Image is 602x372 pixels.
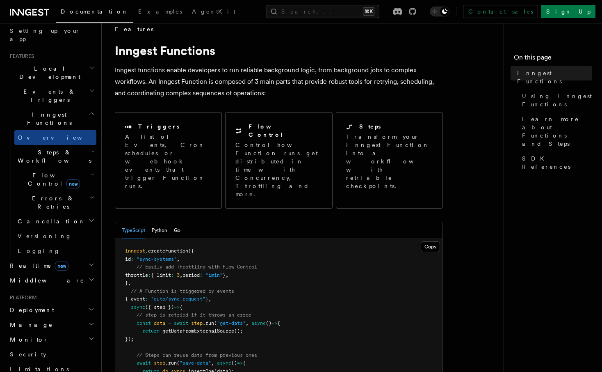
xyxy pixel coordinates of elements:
span: { [277,320,280,326]
button: Manage [7,317,96,332]
span: Inngest Functions [7,110,89,127]
span: { [243,360,246,366]
span: "get-data" [217,320,246,326]
button: Local Development [7,61,96,84]
a: Overview [14,130,96,145]
span: Steps & Workflows [14,148,91,165]
span: // step is retried if it throws an error [137,312,251,318]
span: : [171,272,174,278]
span: Setting up your app [10,28,80,42]
a: Inngest Functions [514,66,592,89]
span: Cancellation [14,217,85,225]
span: await [174,320,188,326]
a: Sign Up [541,5,595,18]
a: SDK References [519,151,592,174]
span: { limit [151,272,171,278]
button: Toggle dark mode [430,7,449,16]
button: Monitor [7,332,96,347]
span: id [125,256,131,262]
span: , [226,272,228,278]
button: Events & Triggers [7,84,96,107]
span: // Steps can reuse data from previous ones [137,352,257,358]
button: Copy [421,241,440,252]
a: Logging [14,243,96,258]
span: (); [234,328,243,334]
span: new [66,179,80,188]
span: async [251,320,266,326]
span: => [271,320,277,326]
a: Security [7,347,96,362]
span: Logging [18,248,60,254]
button: Flow Controlnew [14,168,96,191]
span: "1min" [205,272,223,278]
h1: Inngest Functions [115,43,443,58]
a: AgentKit [187,2,240,22]
span: "auto/sync.request" [151,296,205,302]
div: Inngest Functions [7,130,96,258]
span: "sync-systems" [137,256,177,262]
a: Using Inngest Functions [519,89,592,112]
span: } [223,272,226,278]
h2: Triggers [138,122,180,131]
span: }); [125,336,134,342]
button: Steps & Workflows [14,145,96,168]
span: : [148,272,151,278]
span: inngest [125,248,145,254]
button: Realtimenew [7,258,96,273]
span: async [217,360,231,366]
span: => [174,304,180,310]
span: , [128,280,131,286]
h2: Flow Control [249,122,322,139]
span: ( [214,320,217,326]
span: Middleware [7,276,84,285]
span: // Easily add Throttling with Flow Control [137,264,257,270]
button: TypeScript [122,222,145,239]
span: await [137,360,151,366]
span: ( [177,360,180,366]
span: Features [115,25,153,33]
span: Security [10,351,46,358]
span: Realtime [7,262,68,270]
a: StepsTransform your Inngest Function into a workflow with retriable checkpoints. [336,112,443,209]
button: Errors & Retries [14,191,96,214]
span: () [266,320,271,326]
span: return [142,328,160,334]
span: Examples [138,8,182,15]
span: Manage [7,321,53,329]
a: Documentation [56,2,133,23]
button: Go [174,222,180,239]
a: Flow ControlControl how Function runs get distributed in time with Concurrency, Throttling and more. [225,112,332,209]
span: Errors & Retries [14,194,89,211]
span: = [168,320,171,326]
span: .run [203,320,214,326]
span: ({ step }) [145,304,174,310]
span: : [145,296,148,302]
span: async [131,304,145,310]
span: step [154,360,165,366]
a: TriggersA list of Events, Cron schedules or webhook events that trigger Function runs. [115,112,222,209]
span: Inngest Functions [517,69,592,85]
span: Flow Control [14,171,90,188]
span: Learn more about Functions and Steps [522,115,592,148]
h2: Steps [359,122,381,131]
span: 3 [177,272,180,278]
span: , [177,256,180,262]
span: , [246,320,249,326]
span: Local Development [7,64,89,81]
p: A list of Events, Cron schedules or webhook events that trigger Function runs. [125,133,212,190]
span: getDataFromExternalSource [162,328,234,334]
span: : [131,256,134,262]
button: Middleware [7,273,96,288]
span: , [180,272,182,278]
span: , [211,360,214,366]
span: Versioning [18,233,72,239]
span: new [55,262,68,271]
span: Platform [7,294,37,301]
span: Features [7,53,34,60]
span: const [137,320,151,326]
kbd: ⌘K [363,7,374,16]
span: Deployment [7,306,54,314]
a: Versioning [14,229,96,243]
span: // A Function is triggered by events [131,288,234,294]
span: Documentation [61,8,128,15]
